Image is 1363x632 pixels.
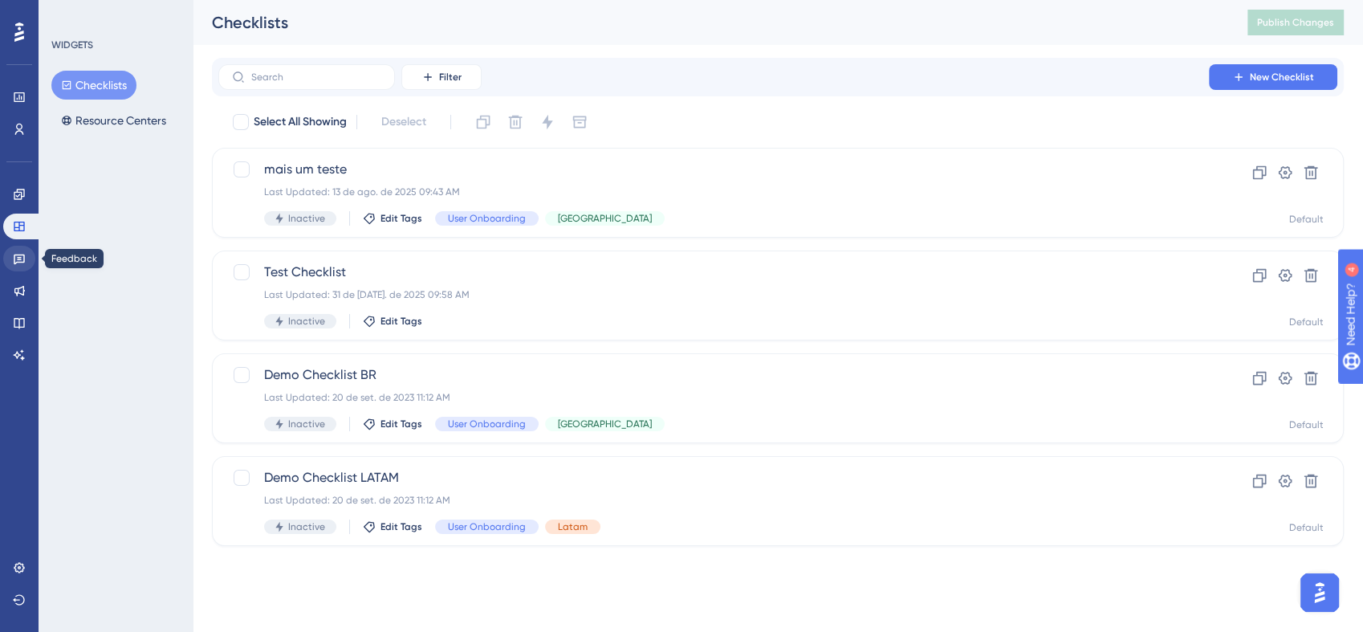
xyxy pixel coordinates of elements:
[439,71,462,84] span: Filter
[367,108,441,137] button: Deselect
[401,64,482,90] button: Filter
[1289,213,1324,226] div: Default
[1257,16,1334,29] span: Publish Changes
[1209,64,1337,90] button: New Checklist
[212,11,1207,34] div: Checklists
[254,112,347,132] span: Select All Showing
[558,418,652,430] span: [GEOGRAPHIC_DATA]
[264,468,1163,487] span: Demo Checklist LATAM
[558,212,652,225] span: [GEOGRAPHIC_DATA]
[264,186,1163,198] div: Last Updated: 13 de ago. de 2025 09:43 AM
[448,520,526,533] span: User Onboarding
[288,212,325,225] span: Inactive
[448,212,526,225] span: User Onboarding
[558,520,588,533] span: Latam
[380,520,422,533] span: Edit Tags
[264,391,1163,404] div: Last Updated: 20 de set. de 2023 11:12 AM
[1250,71,1314,84] span: New Checklist
[264,365,1163,385] span: Demo Checklist BR
[1289,316,1324,328] div: Default
[288,315,325,328] span: Inactive
[288,418,325,430] span: Inactive
[38,4,100,23] span: Need Help?
[51,39,93,51] div: WIDGETS
[381,112,426,132] span: Deselect
[363,315,422,328] button: Edit Tags
[380,315,422,328] span: Edit Tags
[288,520,325,533] span: Inactive
[264,160,1163,179] span: mais um teste
[363,520,422,533] button: Edit Tags
[363,212,422,225] button: Edit Tags
[51,71,136,100] button: Checklists
[51,106,176,135] button: Resource Centers
[112,8,116,21] div: 4
[380,212,422,225] span: Edit Tags
[264,263,1163,282] span: Test Checklist
[1247,10,1344,35] button: Publish Changes
[448,418,526,430] span: User Onboarding
[380,418,422,430] span: Edit Tags
[1296,569,1344,617] iframe: UserGuiding AI Assistant Launcher
[1289,418,1324,431] div: Default
[251,71,381,83] input: Search
[1289,521,1324,534] div: Default
[363,418,422,430] button: Edit Tags
[264,494,1163,507] div: Last Updated: 20 de set. de 2023 11:12 AM
[264,288,1163,301] div: Last Updated: 31 de [DATE]. de 2025 09:58 AM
